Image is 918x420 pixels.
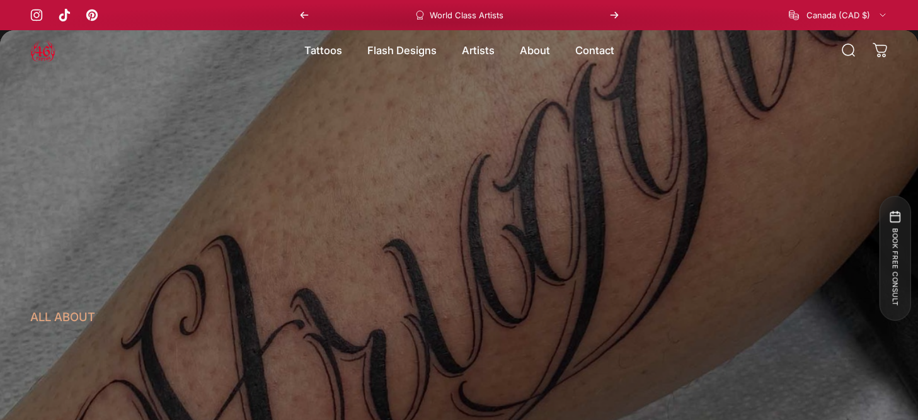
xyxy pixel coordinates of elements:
[563,37,627,64] a: Contact
[866,37,894,64] a: 0 items
[430,10,503,20] p: World Class Artists
[30,310,95,324] strong: ALL ABOUT
[292,37,355,64] summary: Tattoos
[355,37,449,64] summary: Flash Designs
[292,37,627,64] nav: Primary
[507,37,563,64] summary: About
[449,37,507,64] summary: Artists
[806,10,870,20] span: Canada (CAD $)
[879,196,910,321] button: BOOK FREE CONSULT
